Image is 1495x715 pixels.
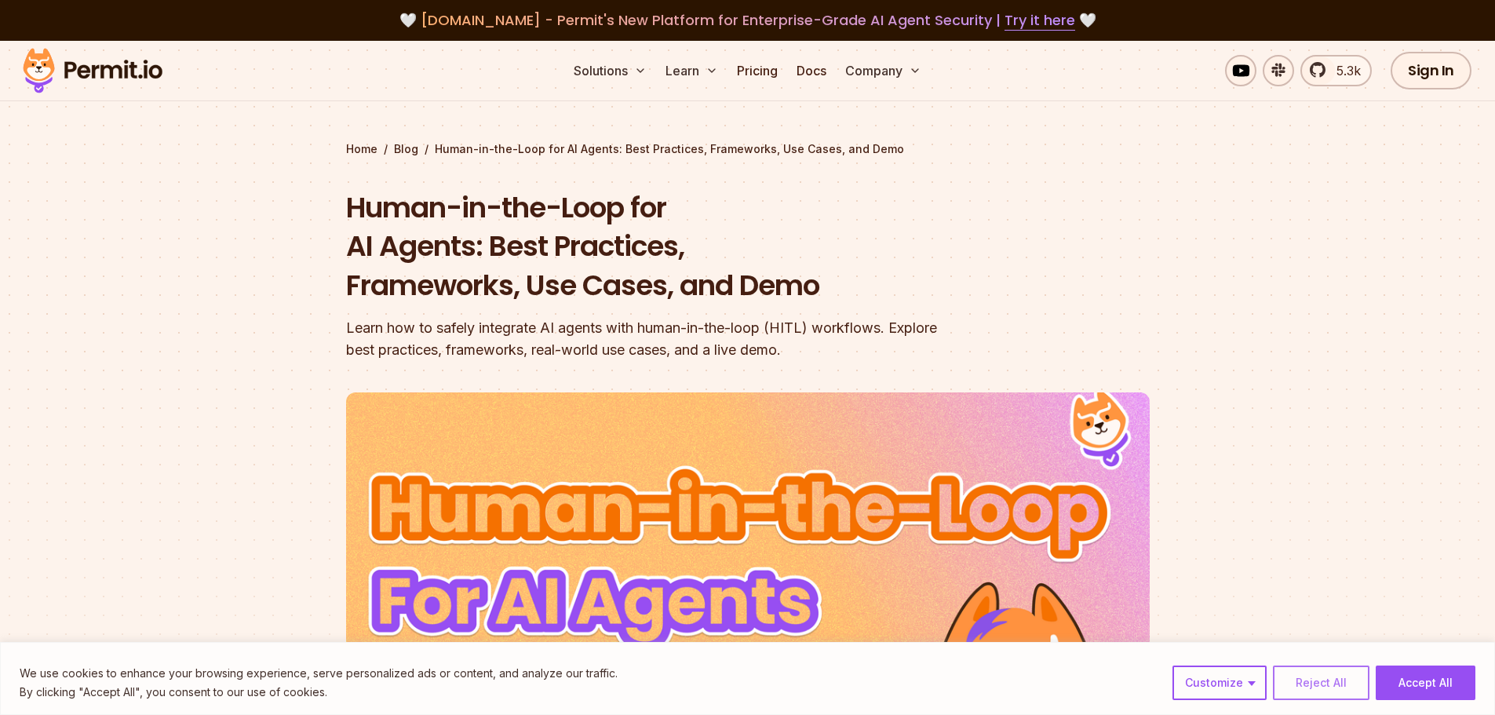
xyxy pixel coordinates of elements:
button: Solutions [567,55,653,86]
p: By clicking "Accept All", you consent to our use of cookies. [20,683,618,702]
h1: Human-in-the-Loop for AI Agents: Best Practices, Frameworks, Use Cases, and Demo [346,188,949,305]
img: Permit logo [16,44,170,97]
div: 🤍 🤍 [38,9,1457,31]
span: 5.3k [1327,61,1361,80]
a: Sign In [1391,52,1471,89]
button: Learn [659,55,724,86]
a: Docs [790,55,833,86]
a: Blog [394,141,418,157]
button: Reject All [1273,666,1369,700]
button: Customize [1172,666,1267,700]
span: [DOMAIN_NAME] - Permit's New Platform for Enterprise-Grade AI Agent Security | [421,10,1075,30]
button: Company [839,55,928,86]
div: Learn how to safely integrate AI agents with human-in-the-loop (HITL) workflows. Explore best pra... [346,317,949,361]
a: Pricing [731,55,784,86]
a: Try it here [1005,10,1075,31]
a: Home [346,141,377,157]
button: Accept All [1376,666,1475,700]
div: / / [346,141,1150,157]
p: We use cookies to enhance your browsing experience, serve personalized ads or content, and analyz... [20,664,618,683]
a: 5.3k [1300,55,1372,86]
